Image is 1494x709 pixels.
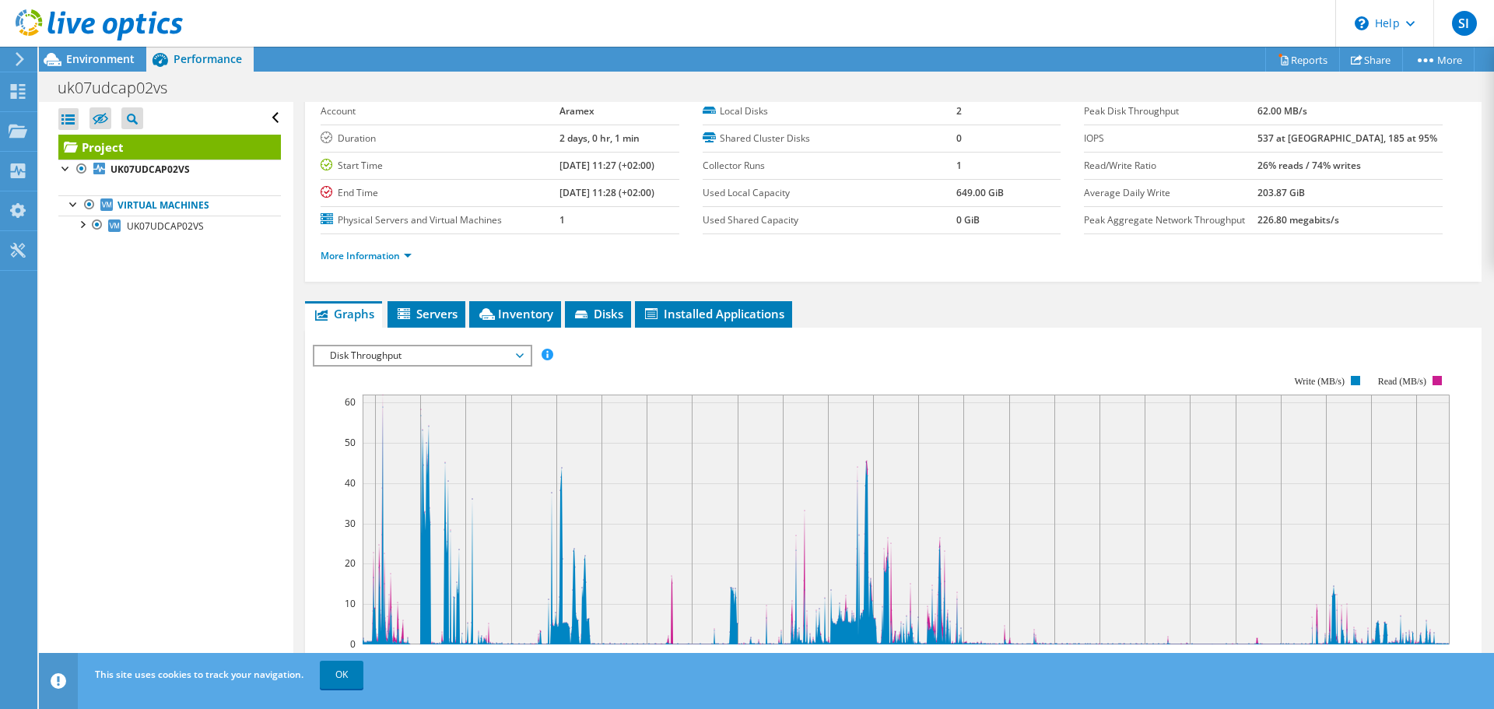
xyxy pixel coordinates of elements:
[320,661,363,689] a: OK
[680,652,704,665] text: 02:00
[313,306,374,321] span: Graphs
[95,668,303,681] span: This site uses cookies to track your navigation.
[1359,652,1384,665] text: 08:00
[1257,104,1307,118] b: 62.00 MB/s
[703,104,956,119] label: Local Disks
[956,132,962,145] b: 0
[1084,212,1257,228] label: Peak Aggregate Network Throughput
[1257,186,1305,199] b: 203.87 GiB
[500,652,524,665] text: 18:00
[559,104,594,118] b: Aramex
[952,652,976,665] text: 14:00
[907,652,931,665] text: 12:00
[956,104,962,118] b: 2
[1257,213,1339,226] b: 226.80 megabits/s
[51,79,191,97] h1: uk07udcap02vs
[1088,652,1112,665] text: 20:00
[395,306,458,321] span: Servers
[454,652,478,665] text: 16:00
[321,249,412,262] a: More Information
[1405,652,1429,665] text: 10:00
[345,556,356,570] text: 20
[703,158,956,174] label: Collector Runs
[956,186,1004,199] b: 649.00 GiB
[726,652,750,665] text: 04:00
[345,597,356,610] text: 10
[409,652,433,665] text: 14:00
[1355,16,1369,30] svg: \n
[110,163,190,176] b: UK07UDCAP02VS
[322,346,522,365] span: Disk Throughput
[1084,104,1257,119] label: Peak Disk Throughput
[1339,47,1403,72] a: Share
[1257,132,1437,145] b: 537 at [GEOGRAPHIC_DATA], 185 at 95%
[635,652,659,665] text: 00:00
[174,51,242,66] span: Performance
[559,132,640,145] b: 2 days, 0 hr, 1 min
[58,135,281,160] a: Project
[559,213,565,226] b: 1
[345,436,356,449] text: 50
[1402,47,1475,72] a: More
[1265,47,1340,72] a: Reports
[1084,131,1257,146] label: IOPS
[1178,652,1202,665] text: 00:00
[643,306,784,321] span: Installed Applications
[363,652,388,665] text: 12:00
[58,160,281,180] a: UK07UDCAP02VS
[345,517,356,530] text: 30
[477,306,553,321] span: Inventory
[545,652,569,665] text: 20:00
[1224,652,1248,665] text: 02:00
[703,131,956,146] label: Shared Cluster Disks
[1452,11,1477,36] span: SI
[127,219,204,233] span: UK07UDCAP02VS
[1084,158,1257,174] label: Read/Write Ratio
[559,159,654,172] b: [DATE] 11:27 (+02:00)
[345,395,356,409] text: 60
[321,185,559,201] label: End Time
[321,158,559,174] label: Start Time
[1269,652,1293,665] text: 04:00
[66,51,135,66] span: Environment
[1133,652,1157,665] text: 22:00
[1043,652,1067,665] text: 18:00
[861,652,886,665] text: 10:00
[590,652,614,665] text: 22:00
[573,306,623,321] span: Disks
[321,104,559,119] label: Account
[703,212,956,228] label: Used Shared Capacity
[345,476,356,490] text: 40
[58,195,281,216] a: Virtual Machines
[1295,376,1345,387] text: Write (MB/s)
[321,212,559,228] label: Physical Servers and Virtual Machines
[703,185,956,201] label: Used Local Capacity
[58,216,281,236] a: UK07UDCAP02VS
[1257,159,1361,172] b: 26% reads / 74% writes
[559,186,654,199] b: [DATE] 11:28 (+02:00)
[998,652,1022,665] text: 16:00
[816,652,840,665] text: 08:00
[771,652,795,665] text: 06:00
[350,637,356,651] text: 0
[1378,376,1426,387] text: Read (MB/s)
[321,131,559,146] label: Duration
[956,159,962,172] b: 1
[1314,652,1338,665] text: 06:00
[956,213,980,226] b: 0 GiB
[1084,185,1257,201] label: Average Daily Write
